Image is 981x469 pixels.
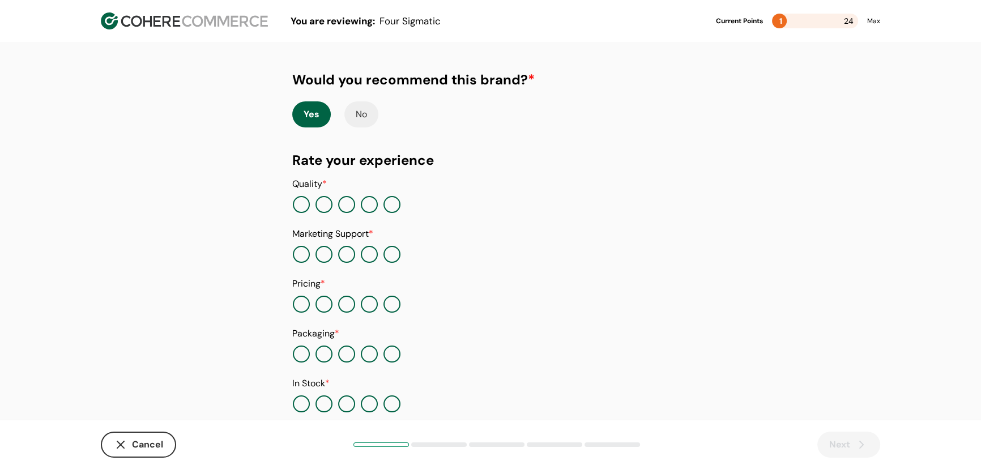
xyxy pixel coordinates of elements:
div: Rate your experience [292,150,689,170]
span: 24 [844,14,854,28]
div: Current Points [716,16,763,26]
label: In Stock [292,377,330,389]
span: You are reviewing: [291,15,375,27]
div: Would you recommend this brand? [292,70,535,90]
button: Next [817,432,880,458]
button: Yes [292,101,331,127]
span: Four Sigmatic [379,15,441,27]
label: Quality [292,178,327,190]
label: Pricing [292,278,325,289]
label: Packaging [292,327,339,339]
div: Max [867,16,880,26]
span: 1 [779,16,782,26]
img: Cohere Logo [101,12,268,29]
label: Marketing Support [292,228,373,240]
button: No [344,101,378,127]
button: Cancel [101,432,176,458]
